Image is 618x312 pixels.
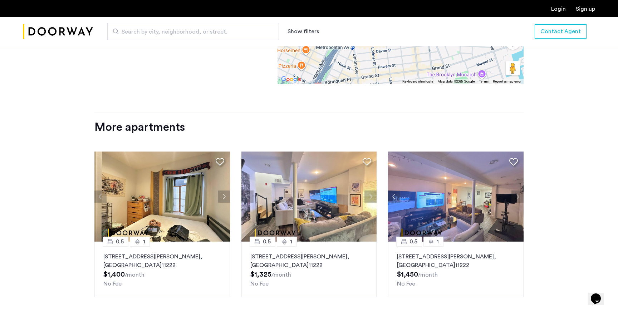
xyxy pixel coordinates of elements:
button: Next apartment [364,190,377,203]
span: 1 [290,237,292,246]
span: $1,325 [250,271,271,278]
div: More apartments [94,120,524,134]
sub: /month [418,272,438,278]
a: 0.51[STREET_ADDRESS][PERSON_NAME], [GEOGRAPHIC_DATA]11222No Fee [241,242,377,297]
a: Registration [576,6,595,12]
a: 0.51[STREET_ADDRESS][PERSON_NAME], [GEOGRAPHIC_DATA]11222No Fee [94,242,230,297]
span: $1,400 [103,271,125,278]
img: dc6efc1f-24ba-4395-9182-45437e21be9a_638835442774737550.jpeg [94,152,230,242]
p: [STREET_ADDRESS][PERSON_NAME] 11222 [103,252,221,269]
span: 0.5 [263,237,271,246]
a: Login [551,6,566,12]
button: Next apartment [511,190,524,203]
button: Keyboard shortcuts [402,79,433,84]
span: No Fee [397,281,415,287]
span: 1 [143,237,145,246]
button: Previous apartment [94,190,107,203]
a: 0.51[STREET_ADDRESS][PERSON_NAME], [GEOGRAPHIC_DATA]11222No Fee [388,242,524,297]
span: No Fee [250,281,269,287]
iframe: chat widget [588,283,611,305]
a: Terms (opens in new tab) [479,79,489,84]
sub: /month [125,272,144,278]
span: $1,450 [397,271,418,278]
span: Search by city, neighborhood, or street. [122,28,259,36]
button: Next apartment [218,190,230,203]
span: 0.5 [116,237,124,246]
img: dc6efc1f-24ba-4395-9182-45437e21be9a_638835442774733296.jpeg [241,152,377,242]
span: No Fee [103,281,122,287]
button: Previous apartment [241,190,254,203]
span: 0.5 [409,237,417,246]
button: button [535,24,587,39]
span: 1 [437,237,439,246]
img: Google [279,75,303,84]
span: Contact Agent [540,27,581,36]
input: Apartment Search [107,23,279,40]
img: logo [23,18,93,45]
a: Cazamio Logo [23,18,93,45]
button: Show or hide filters [288,27,319,36]
a: Open this area in Google Maps (opens a new window) [279,75,303,84]
p: [STREET_ADDRESS][PERSON_NAME] 11222 [250,252,368,269]
a: Report a map error [493,79,521,84]
sub: /month [271,272,291,278]
button: Previous apartment [388,190,400,203]
span: Map data ©2025 Google [437,80,475,83]
button: Drag Pegman onto the map to open Street View [506,61,520,75]
img: dc6efc1f-24ba-4395-9182-45437e21be9a_638835442774735776.jpeg [388,152,524,242]
p: [STREET_ADDRESS][PERSON_NAME] 11222 [397,252,515,269]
